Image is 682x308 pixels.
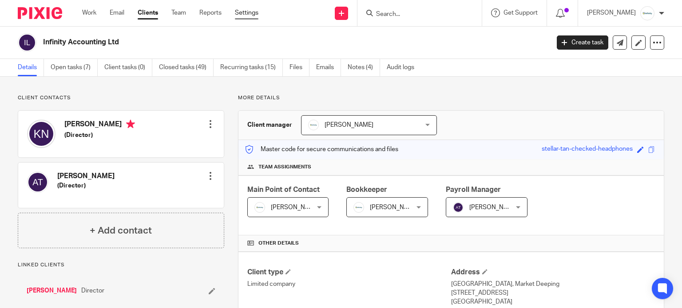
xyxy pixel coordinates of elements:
[220,59,283,76] a: Recurring tasks (15)
[587,8,636,17] p: [PERSON_NAME]
[57,172,115,181] h4: [PERSON_NAME]
[57,181,115,190] h5: (Director)
[81,286,104,295] span: Director
[258,240,299,247] span: Other details
[469,204,518,211] span: [PERSON_NAME]
[504,10,538,16] span: Get Support
[64,120,135,131] h4: [PERSON_NAME]
[346,186,387,193] span: Bookkeeper
[640,6,654,20] img: Infinity%20Logo%20with%20Whitespace%20.png
[64,131,135,140] h5: (Director)
[557,35,608,50] a: Create task
[27,286,77,295] a: [PERSON_NAME]
[235,8,258,17] a: Settings
[27,172,48,193] img: svg%3E
[247,268,451,277] h4: Client type
[138,8,158,17] a: Clients
[289,59,309,76] a: Files
[171,8,186,17] a: Team
[325,122,373,128] span: [PERSON_NAME]
[254,202,265,213] img: Infinity%20Logo%20with%20Whitespace%20.png
[308,120,319,130] img: Infinity%20Logo%20with%20Whitespace%20.png
[90,224,152,238] h4: + Add contact
[348,59,380,76] a: Notes (4)
[247,186,320,193] span: Main Point of Contact
[18,33,36,52] img: svg%3E
[451,280,655,289] p: [GEOGRAPHIC_DATA], Market Deeping
[18,261,224,269] p: Linked clients
[451,289,655,297] p: [STREET_ADDRESS]
[126,120,135,129] i: Primary
[51,59,98,76] a: Open tasks (7)
[387,59,421,76] a: Audit logs
[159,59,214,76] a: Closed tasks (49)
[451,268,655,277] h4: Address
[18,59,44,76] a: Details
[27,120,56,148] img: svg%3E
[370,204,419,211] span: [PERSON_NAME]
[316,59,341,76] a: Emails
[258,164,311,171] span: Team assignments
[245,145,398,154] p: Master code for secure communications and files
[82,8,96,17] a: Work
[238,94,664,101] p: More details
[542,144,633,155] div: stellar-tan-checked-headphones
[104,59,152,76] a: Client tasks (0)
[43,38,444,47] h2: Infinity Accounting Ltd
[247,121,292,129] h3: Client manager
[199,8,222,17] a: Reports
[451,297,655,306] p: [GEOGRAPHIC_DATA]
[110,8,124,17] a: Email
[18,7,62,19] img: Pixie
[453,202,464,213] img: svg%3E
[271,204,320,211] span: [PERSON_NAME]
[247,280,451,289] p: Limited company
[353,202,364,213] img: Infinity%20Logo%20with%20Whitespace%20.png
[375,11,455,19] input: Search
[18,94,224,101] p: Client contacts
[446,186,501,193] span: Payroll Manager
